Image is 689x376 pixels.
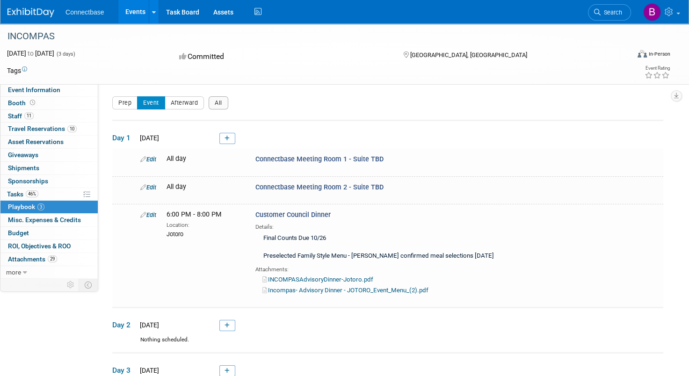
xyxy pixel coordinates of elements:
[8,99,37,107] span: Booth
[165,96,204,109] button: Afterward
[0,266,98,279] a: more
[56,51,75,57] span: (3 days)
[7,66,27,75] td: Tags
[37,203,44,210] span: 3
[0,84,98,96] a: Event Information
[176,49,388,65] div: Committed
[7,8,54,17] img: ExhibitDay
[167,210,222,218] span: 6:00 PM - 8:00 PM
[0,149,98,161] a: Giveaways
[7,50,54,57] span: [DATE] [DATE]
[167,155,186,163] span: All day
[0,175,98,188] a: Sponsorships
[0,214,98,226] a: Misc. Expenses & Credits
[7,190,38,198] span: Tasks
[410,51,527,58] span: [GEOGRAPHIC_DATA], [GEOGRAPHIC_DATA]
[140,156,156,163] a: Edit
[255,220,508,231] div: Details:
[167,220,241,229] div: Location:
[8,86,60,94] span: Event Information
[112,133,136,143] span: Day 1
[588,4,631,21] a: Search
[0,227,98,239] a: Budget
[8,112,34,120] span: Staff
[0,110,98,123] a: Staff11
[0,162,98,174] a: Shipments
[8,216,81,224] span: Misc. Expenses & Credits
[24,112,34,119] span: 11
[140,211,156,218] a: Edit
[645,66,670,71] div: Event Rating
[8,125,77,132] span: Travel Reservations
[601,9,622,16] span: Search
[137,321,159,329] span: [DATE]
[112,336,663,352] div: Nothing scheduled.
[112,365,136,376] span: Day 3
[28,99,37,106] span: Booth not reserved yet
[0,240,98,253] a: ROI, Objectives & ROO
[0,123,98,135] a: Travel Reservations10
[79,279,98,291] td: Toggle Event Tabs
[8,151,38,159] span: Giveaways
[209,96,228,109] button: All
[0,136,98,148] a: Asset Reservations
[4,28,614,45] div: INCOMPAS
[638,50,647,58] img: Format-Inperson.png
[0,188,98,201] a: Tasks46%
[572,49,670,63] div: Event Format
[167,229,241,239] div: Jotoro
[262,287,428,294] a: Incompas- Advisory Dinner - JOTORO_Event_Menu_(2).pdf
[0,253,98,266] a: Attachments29
[0,97,98,109] a: Booth
[26,190,38,197] span: 46%
[137,96,165,109] button: Event
[262,276,373,283] a: INCOMPASAdvisoryDinner-Jotoro.pdf
[65,8,104,16] span: Connectbase
[0,201,98,213] a: Playbook3
[137,367,159,374] span: [DATE]
[8,177,48,185] span: Sponsorships
[8,203,44,210] span: Playbook
[26,50,35,57] span: to
[255,231,508,264] div: Final Counts Due 10/26 Preselected Family Style Menu - [PERSON_NAME] confirmed meal selections [D...
[63,279,79,291] td: Personalize Event Tab Strip
[255,264,508,274] div: Attachments:
[112,96,138,109] button: Prep
[255,155,384,163] span: Connectbase Meeting Room 1 - Suite TBD
[140,184,156,191] a: Edit
[48,255,57,262] span: 29
[112,320,136,330] span: Day 2
[8,229,29,237] span: Budget
[8,164,39,172] span: Shipments
[167,183,186,191] span: All day
[8,242,71,250] span: ROI, Objectives & ROO
[8,138,64,145] span: Asset Reservations
[6,268,21,276] span: more
[8,255,57,263] span: Attachments
[255,183,384,191] span: Connectbase Meeting Room 2 - Suite TBD
[67,125,77,132] span: 10
[643,3,661,21] img: Brian Maggiacomo
[648,51,670,58] div: In-Person
[137,134,159,142] span: [DATE]
[255,211,331,219] span: Customer Council Dinner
